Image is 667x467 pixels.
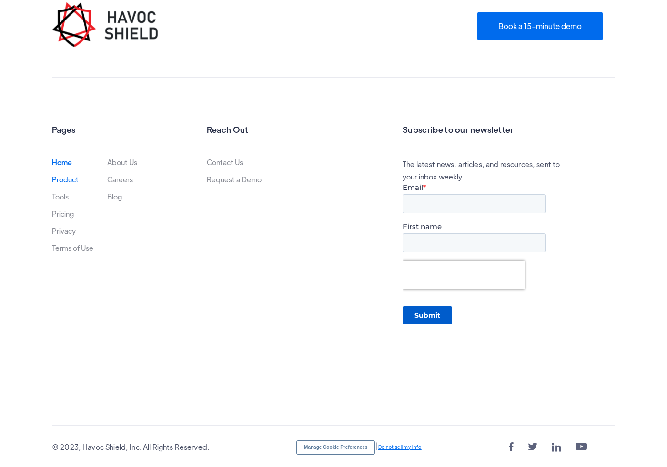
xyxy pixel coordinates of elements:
[52,159,72,166] a: Home
[52,193,69,200] a: Tools
[477,12,603,40] a: Book a 15-minute demo
[504,364,667,467] iframe: Chat Widget
[52,176,79,183] a: Product
[207,176,262,183] a: Request a Demo
[403,158,569,183] p: The latest news, articles, and resources, sent to your inbox weekly.
[296,440,375,455] button: Manage Cookie Preferences
[207,125,310,134] h2: Reach Out
[403,183,546,371] iframe: Form 0
[378,444,422,450] a: Do not sell my info
[107,193,122,200] a: Blog
[207,159,243,166] a: Contact Us
[52,441,209,453] div: © 2023, Havoc Shield, Inc. All Rights Reserved.
[52,227,76,235] a: Privacy
[52,210,74,218] a: Pricing
[296,439,421,455] div: |
[52,125,155,134] h2: Pages
[403,125,615,134] h2: Subscribe to our newsletter
[52,244,93,252] a: Terms of Use
[107,159,137,166] a: About Us
[107,176,133,183] a: Careers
